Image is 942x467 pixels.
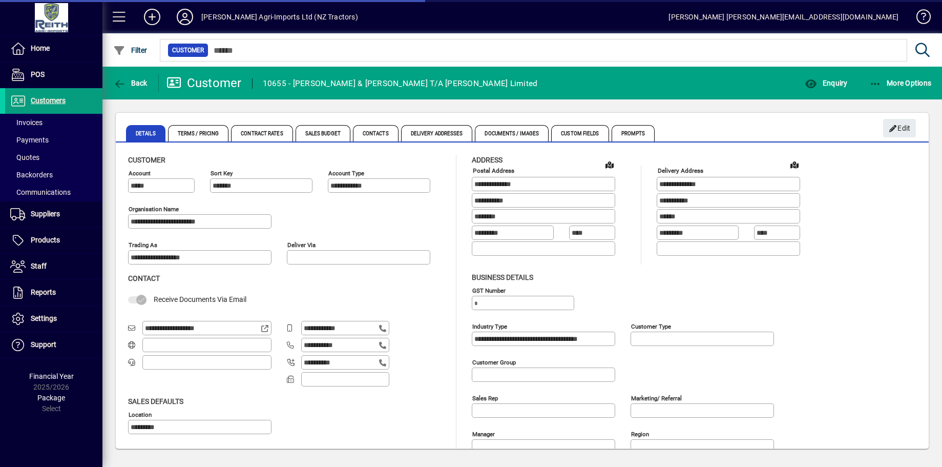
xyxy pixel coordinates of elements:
[111,74,150,92] button: Back
[472,273,533,281] span: Business details
[10,171,53,179] span: Backorders
[909,2,929,35] a: Knowledge Base
[551,125,609,141] span: Custom Fields
[168,125,229,141] span: Terms / Pricing
[631,322,671,330] mat-label: Customer type
[102,74,159,92] app-page-header-button: Back
[5,36,102,62] a: Home
[5,62,102,88] a: POS
[805,79,847,87] span: Enquiry
[31,236,60,244] span: Products
[5,280,102,306] a: Reports
[136,8,169,26] button: Add
[166,75,242,91] div: Customer
[29,372,74,380] span: Financial Year
[129,241,157,249] mat-label: Trading as
[353,125,399,141] span: Contacts
[113,79,148,87] span: Back
[201,9,358,25] div: [PERSON_NAME] Agri-Imports Ltd (NZ Tractors)
[129,411,152,418] mat-label: Location
[5,306,102,332] a: Settings
[128,397,183,405] span: Sales defaults
[472,358,516,366] mat-label: Customer group
[869,79,932,87] span: More Options
[472,394,498,401] mat-label: Sales rep
[883,119,916,137] button: Edit
[31,288,56,296] span: Reports
[129,206,179,213] mat-label: Organisation name
[5,166,102,184] a: Backorders
[10,188,71,196] span: Communications
[5,184,102,201] a: Communications
[889,120,911,137] span: Edit
[172,45,204,55] span: Customer
[211,170,233,177] mat-label: Sort key
[31,96,66,105] span: Customers
[169,8,201,26] button: Profile
[37,394,65,402] span: Package
[10,136,49,144] span: Payments
[111,41,150,59] button: Filter
[5,332,102,358] a: Support
[5,201,102,227] a: Suppliers
[472,287,506,294] mat-label: GST Number
[867,74,934,92] button: More Options
[263,75,538,92] div: 10655 - [PERSON_NAME] & [PERSON_NAME] T/A [PERSON_NAME] Limited
[5,114,102,131] a: Invoices
[128,274,160,282] span: Contact
[31,262,47,270] span: Staff
[113,46,148,54] span: Filter
[472,156,503,164] span: Address
[31,44,50,52] span: Home
[472,430,495,437] mat-label: Manager
[126,125,165,141] span: Details
[631,430,649,437] mat-label: Region
[786,156,803,173] a: View on map
[296,125,350,141] span: Sales Budget
[128,156,165,164] span: Customer
[287,241,316,249] mat-label: Deliver via
[31,210,60,218] span: Suppliers
[31,314,57,322] span: Settings
[5,228,102,253] a: Products
[328,170,364,177] mat-label: Account Type
[10,118,43,127] span: Invoices
[631,394,682,401] mat-label: Marketing/ Referral
[5,149,102,166] a: Quotes
[129,170,151,177] mat-label: Account
[472,322,507,330] mat-label: Industry type
[475,125,549,141] span: Documents / Images
[668,9,898,25] div: [PERSON_NAME] [PERSON_NAME][EMAIL_ADDRESS][DOMAIN_NAME]
[31,70,45,78] span: POS
[802,74,850,92] button: Enquiry
[612,125,655,141] span: Prompts
[601,156,618,173] a: View on map
[5,254,102,279] a: Staff
[5,131,102,149] a: Payments
[10,153,39,161] span: Quotes
[231,125,292,141] span: Contract Rates
[401,125,473,141] span: Delivery Addresses
[31,340,56,349] span: Support
[154,295,246,303] span: Receive Documents Via Email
